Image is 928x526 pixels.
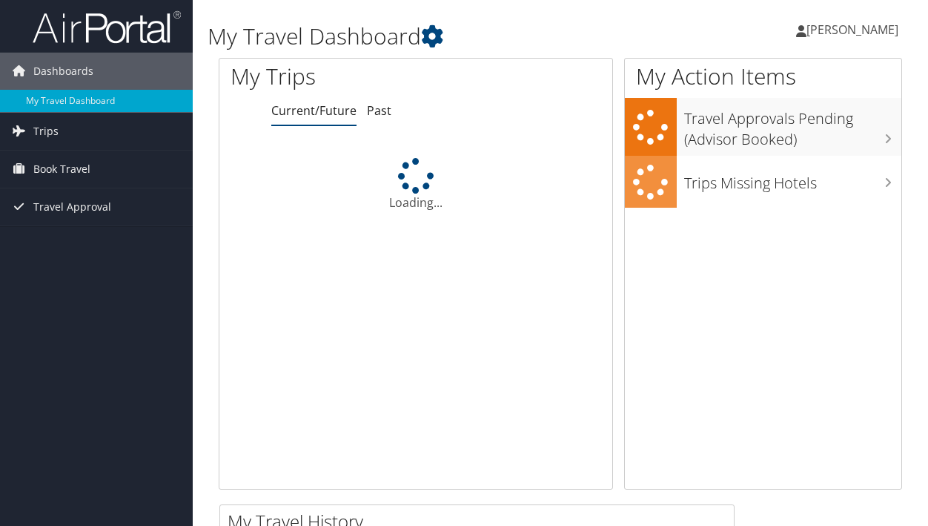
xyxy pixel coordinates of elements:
[33,151,90,188] span: Book Travel
[33,113,59,150] span: Trips
[271,102,357,119] a: Current/Future
[625,156,901,208] a: Trips Missing Hotels
[625,98,901,155] a: Travel Approvals Pending (Advisor Booked)
[33,53,93,90] span: Dashboards
[806,22,898,38] span: [PERSON_NAME]
[796,7,913,52] a: [PERSON_NAME]
[219,158,612,211] div: Loading...
[208,21,678,52] h1: My Travel Dashboard
[33,10,181,45] img: airportal-logo.png
[684,101,901,150] h3: Travel Approvals Pending (Advisor Booked)
[33,188,111,226] span: Travel Approval
[231,61,437,92] h1: My Trips
[625,61,901,92] h1: My Action Items
[367,102,391,119] a: Past
[684,165,901,194] h3: Trips Missing Hotels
